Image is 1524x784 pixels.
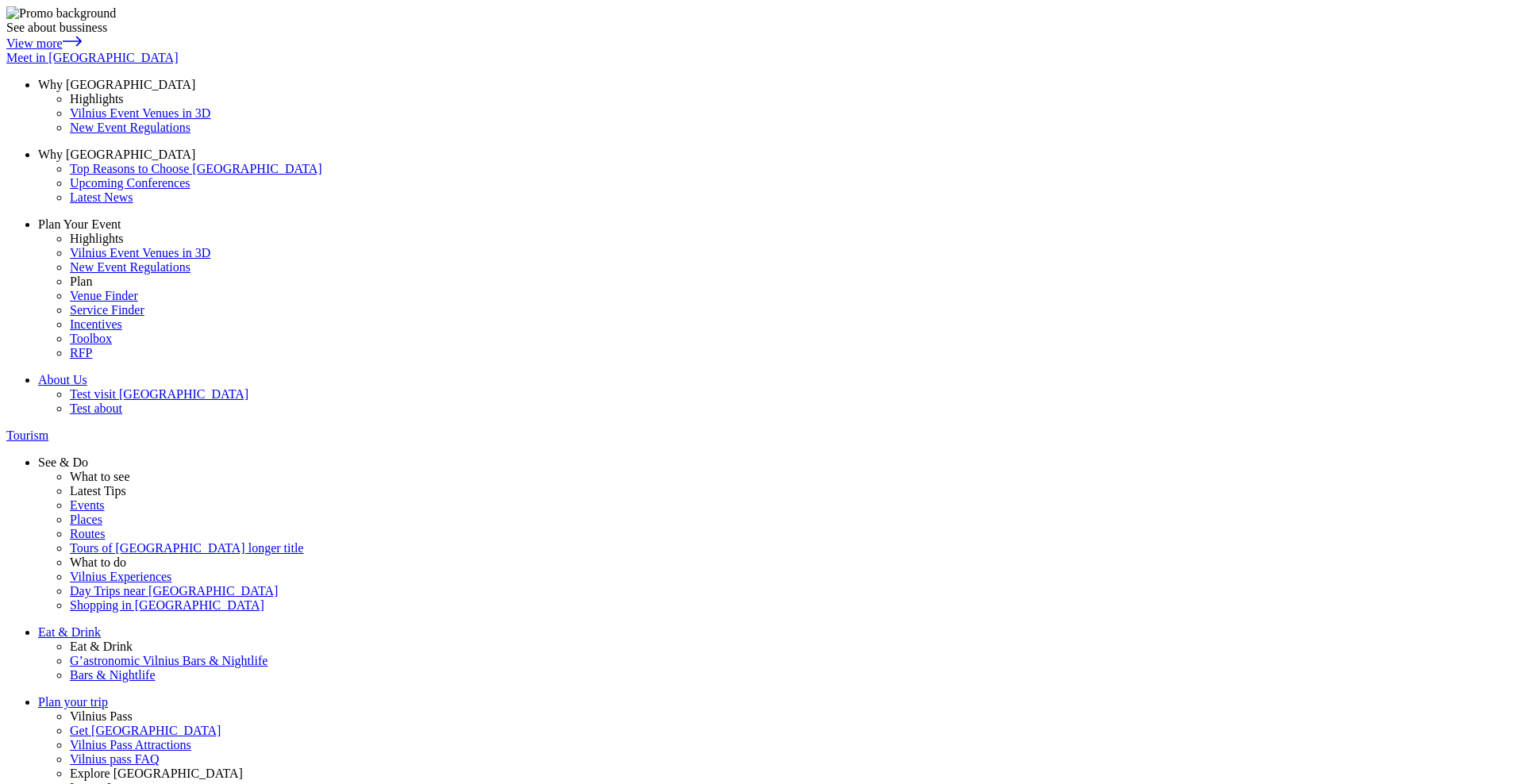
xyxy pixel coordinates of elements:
[70,162,1518,176] a: Top Reasons to Choose [GEOGRAPHIC_DATA]
[70,275,92,288] span: Plan
[6,37,82,50] a: View more
[38,625,101,639] span: Eat & Drink
[70,724,221,737] span: Get [GEOGRAPHIC_DATA]
[70,498,105,512] span: Events
[38,625,1518,640] a: Eat & Drink
[70,654,1518,668] a: G’astronomic Vilnius Bars & Nightlife
[70,598,264,612] span: Shopping in [GEOGRAPHIC_DATA]
[70,121,1518,135] a: New Event Regulations
[70,246,1518,260] a: Vilnius Event Venues in 3D
[70,246,210,259] span: Vilnius Event Venues in 3D
[38,695,108,709] span: Plan your trip
[70,527,105,540] span: Routes
[70,598,1518,613] a: Shopping in [GEOGRAPHIC_DATA]
[6,429,1518,443] a: Tourism
[6,37,63,50] span: View more
[38,373,87,386] span: About Us
[70,555,126,569] span: What to do
[70,332,1518,346] a: Toolbox
[70,346,92,359] span: RFP
[70,289,1518,303] a: Venue Finder
[6,429,48,442] span: Tourism
[70,570,1518,584] a: Vilnius Experiences
[38,373,1518,387] a: About Us
[70,190,1518,205] a: Latest News
[70,738,191,751] span: Vilnius Pass Attractions
[70,260,190,274] span: New Event Regulations
[70,584,1518,598] a: Day Trips near [GEOGRAPHIC_DATA]
[70,387,1518,402] a: Test visit [GEOGRAPHIC_DATA]
[70,541,1518,555] a: Tours of [GEOGRAPHIC_DATA] longer title
[70,176,1518,190] a: Upcoming Conferences
[70,470,130,483] span: What to see
[70,106,1518,121] a: Vilnius Event Venues in 3D
[70,232,124,245] span: Highlights
[70,752,160,766] span: Vilnius pass FAQ
[6,21,1518,35] div: See about bussiness
[70,303,1518,317] a: Service Finder
[70,332,112,345] span: Toolbox
[70,303,144,317] span: Service Finder
[70,752,1518,767] a: Vilnius pass FAQ
[70,498,1518,513] a: Events
[70,584,278,598] span: Day Trips near [GEOGRAPHIC_DATA]
[70,346,1518,360] a: RFP
[70,317,1518,332] a: Incentives
[38,78,195,91] span: Why [GEOGRAPHIC_DATA]
[70,738,1518,752] a: Vilnius Pass Attractions
[6,51,178,64] span: Meet in [GEOGRAPHIC_DATA]
[70,92,124,106] span: Highlights
[70,541,303,555] span: Tours of [GEOGRAPHIC_DATA] longer title
[70,640,133,653] span: Eat & Drink
[70,121,190,134] span: New Event Regulations
[70,484,126,498] span: Latest Tips
[38,695,1518,709] a: Plan your trip
[70,106,210,120] span: Vilnius Event Venues in 3D
[70,767,243,780] span: Explore [GEOGRAPHIC_DATA]
[70,260,1518,275] a: New Event Regulations
[38,217,121,231] span: Plan Your Event
[70,709,133,723] span: Vilnius Pass
[6,51,1518,65] a: Meet in [GEOGRAPHIC_DATA]
[70,527,1518,541] a: Routes
[70,668,156,682] span: Bars & Nightlife
[70,724,1518,738] a: Get [GEOGRAPHIC_DATA]
[70,668,1518,682] a: Bars & Nightlife
[38,455,88,469] span: See & Do
[70,402,1518,416] a: Test about
[38,148,195,161] span: Why [GEOGRAPHIC_DATA]
[70,289,138,302] span: Venue Finder
[70,513,102,526] span: Places
[6,6,116,21] img: Promo background
[70,513,1518,527] a: Places
[70,570,171,583] span: Vilnius Experiences
[70,654,267,667] span: G’astronomic Vilnius Bars & Nightlife
[70,317,122,331] span: Incentives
